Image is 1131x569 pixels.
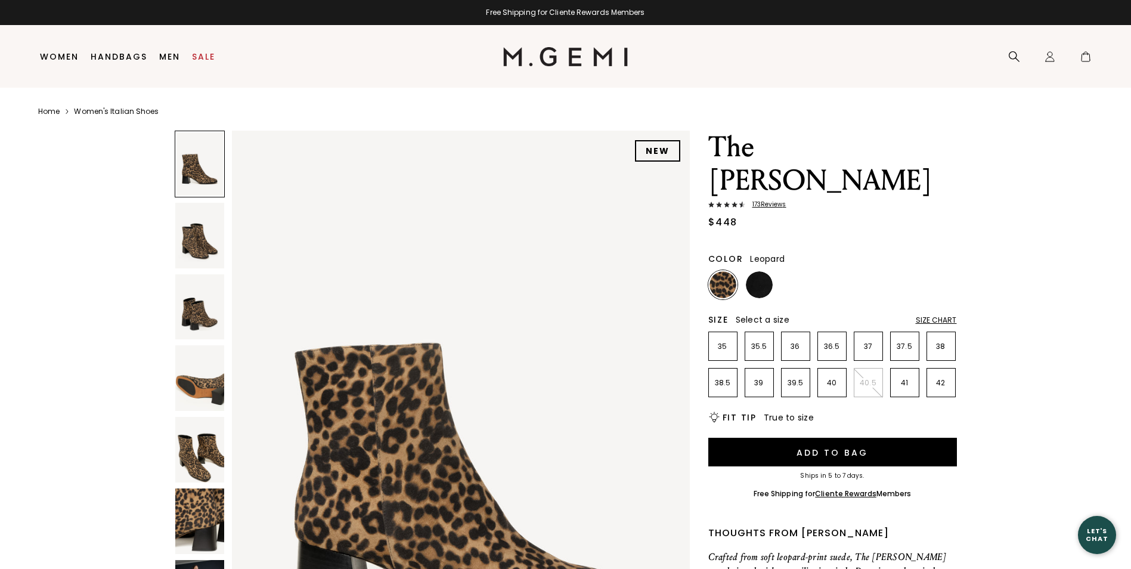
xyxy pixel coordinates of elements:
[782,271,809,298] img: Black Nappa
[815,488,876,499] a: Cliente Rewards
[927,342,955,351] p: 38
[175,274,224,340] img: The Cristina
[736,314,789,326] span: Select a size
[745,378,773,388] p: 39
[175,203,224,268] img: The Cristina
[745,201,786,208] span: 173 Review s
[74,107,159,116] a: Women's Italian Shoes
[91,52,147,61] a: Handbags
[782,342,810,351] p: 36
[1078,527,1116,542] div: Let's Chat
[709,342,737,351] p: 35
[708,315,729,324] h2: Size
[745,342,773,351] p: 35.5
[819,271,845,298] img: Dark Gunmetal Nappa
[708,254,743,264] h2: Color
[854,342,882,351] p: 37
[708,215,738,230] div: $448
[818,342,846,351] p: 36.5
[746,271,773,298] img: Black Suede
[708,438,957,466] button: Add to Bag
[40,52,79,61] a: Women
[708,472,957,480] div: Ships in 5 to 7 days.
[782,378,810,388] p: 39.5
[854,378,882,388] p: 40.5
[708,131,957,197] h1: The [PERSON_NAME]
[709,378,737,388] p: 38.5
[38,107,60,116] a: Home
[159,52,180,61] a: Men
[175,488,224,554] img: The Cristina
[503,47,628,66] img: M.Gemi
[175,345,224,411] img: The Cristina
[192,52,215,61] a: Sale
[750,253,785,265] span: Leopard
[818,378,846,388] p: 40
[855,271,882,298] img: Chocolate Nappa
[764,412,814,423] span: True to size
[708,201,957,211] a: 173Reviews
[708,526,957,540] div: Thoughts from [PERSON_NAME]
[927,378,955,388] p: 42
[754,489,912,499] div: Free Shipping for Members
[723,413,757,422] h2: Fit Tip
[891,342,919,351] p: 37.5
[635,140,680,162] div: NEW
[916,316,957,325] div: Size Chart
[709,271,736,298] img: Leopard
[891,378,919,388] p: 41
[175,417,224,483] img: The Cristina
